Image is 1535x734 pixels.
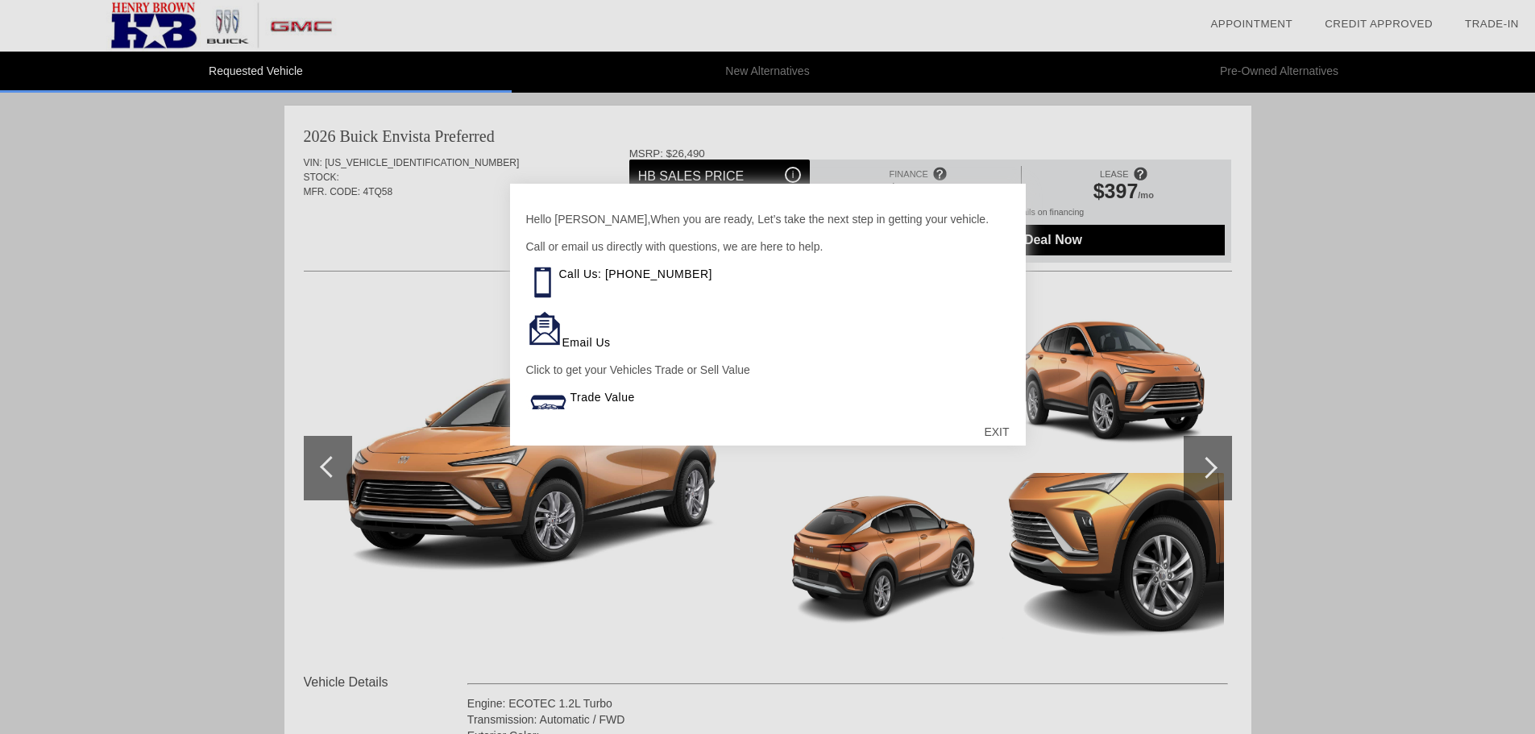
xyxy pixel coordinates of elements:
div: EXIT [968,408,1025,456]
a: Call Us: [PHONE_NUMBER] [559,267,712,280]
p: Hello [PERSON_NAME],When you are ready, Let’s take the next step in getting your vehicle. [526,211,1010,227]
p: Call or email us directly with questions, we are here to help. [526,238,1010,255]
img: Email Icon [526,310,562,346]
a: Trade-In [1465,18,1519,30]
a: Trade Value [570,391,635,404]
a: Email Us [562,336,611,349]
a: Appointment [1210,18,1292,30]
p: Click to get your Vehicles Trade or Sell Value [526,362,1010,378]
a: Credit Approved [1325,18,1433,30]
